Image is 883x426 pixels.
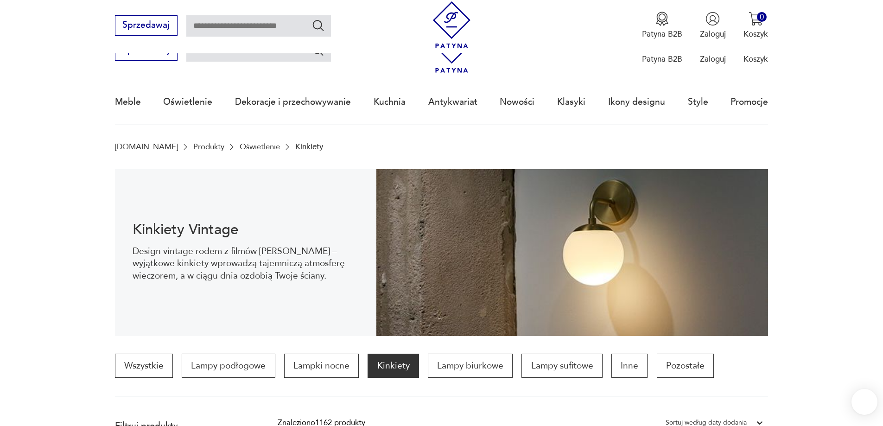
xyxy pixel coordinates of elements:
[311,44,325,57] button: Szukaj
[428,1,475,48] img: Patyna - sklep z meblami i dekoracjami vintage
[731,81,768,123] a: Promocje
[642,12,682,39] a: Ikona medaluPatyna B2B
[757,12,767,22] div: 0
[133,223,358,236] h1: Kinkiety Vintage
[700,29,726,39] p: Zaloguj
[557,81,585,123] a: Klasyki
[240,142,280,151] a: Oświetlenie
[376,169,769,336] img: Kinkiety vintage
[115,22,178,30] a: Sprzedawaj
[743,29,768,39] p: Koszyk
[311,19,325,32] button: Szukaj
[182,354,275,378] a: Lampy podłogowe
[115,15,178,36] button: Sprzedawaj
[851,389,877,415] iframe: Smartsupp widget button
[657,354,714,378] a: Pozostałe
[642,29,682,39] p: Patyna B2B
[295,142,323,151] p: Kinkiety
[115,47,178,55] a: Sprzedawaj
[642,12,682,39] button: Patyna B2B
[115,81,141,123] a: Meble
[428,354,513,378] a: Lampy biurkowe
[749,12,763,26] img: Ikona koszyka
[193,142,224,151] a: Produkty
[688,81,708,123] a: Style
[608,81,665,123] a: Ikony designu
[642,54,682,64] p: Patyna B2B
[428,81,477,123] a: Antykwariat
[743,12,768,39] button: 0Koszyk
[368,354,419,378] a: Kinkiety
[700,54,726,64] p: Zaloguj
[500,81,534,123] a: Nowości
[374,81,406,123] a: Kuchnia
[235,81,351,123] a: Dekoracje i przechowywanie
[115,354,173,378] a: Wszystkie
[115,142,178,151] a: [DOMAIN_NAME]
[133,245,358,282] p: Design vintage rodem z filmów [PERSON_NAME] – wyjątkowe kinkiety wprowadzą tajemniczą atmosferę w...
[700,12,726,39] button: Zaloguj
[611,354,648,378] a: Inne
[743,54,768,64] p: Koszyk
[521,354,602,378] a: Lampy sufitowe
[163,81,212,123] a: Oświetlenie
[655,12,669,26] img: Ikona medalu
[705,12,720,26] img: Ikonka użytkownika
[284,354,359,378] a: Lampki nocne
